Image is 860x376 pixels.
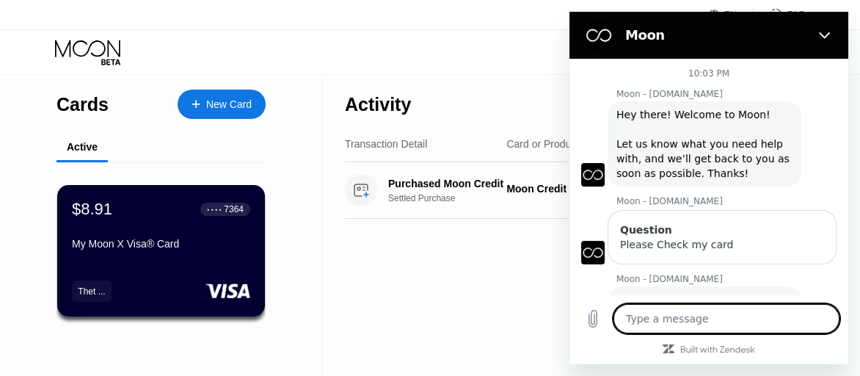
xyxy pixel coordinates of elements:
[724,10,737,20] div: EN
[345,94,411,115] div: Activity
[754,7,805,22] div: FAQ
[388,193,523,203] div: Settled Purchase
[506,183,673,195] div: Moon Credit
[709,7,754,22] div: EN
[206,98,252,111] div: New Card
[57,94,109,115] div: Cards
[78,286,105,297] div: Thet ...
[72,238,250,250] div: My Moon X Visa® Card
[67,141,98,153] div: Active
[178,90,266,119] div: New Card
[72,281,112,302] div: Thet ...
[72,200,112,219] div: $8.91
[207,207,222,211] div: ● ● ● ●
[506,138,608,150] div: Card or Product Detail
[569,12,848,364] iframe: Messaging window
[388,178,514,189] div: Purchased Moon Credit
[787,10,805,20] div: FAQ
[345,138,427,150] div: Transaction Detail
[57,185,265,317] div: $8.91● ● ● ●7364My Moon X Visa® CardThet ...
[345,162,805,219] div: Purchased Moon CreditSettled PurchaseMoon Credit[DATE]8:43 PM$8.91
[224,204,244,214] div: 7364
